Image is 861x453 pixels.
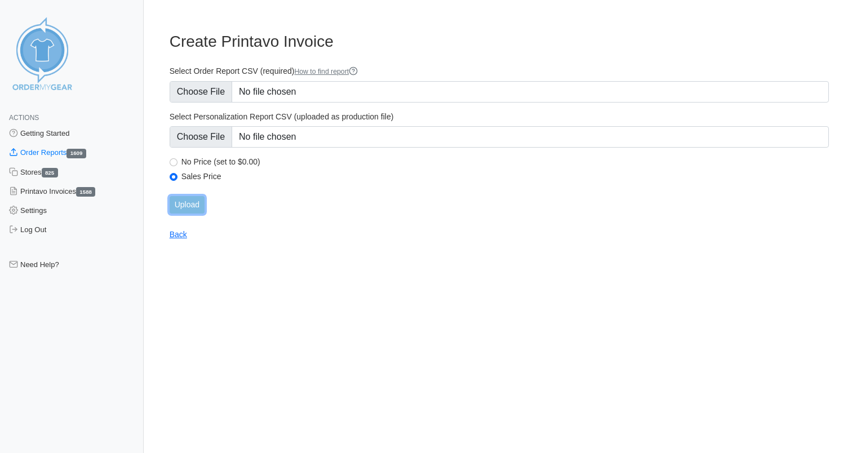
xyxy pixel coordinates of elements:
[170,66,829,77] label: Select Order Report CSV (required)
[170,112,829,122] label: Select Personalization Report CSV (uploaded as production file)
[42,168,58,177] span: 825
[76,187,95,197] span: 1588
[170,32,829,51] h3: Create Printavo Invoice
[9,114,39,122] span: Actions
[294,68,358,75] a: How to find report
[181,157,829,167] label: No Price (set to $0.00)
[181,171,829,181] label: Sales Price
[66,149,86,158] span: 1609
[170,230,187,239] a: Back
[170,196,205,214] input: Upload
